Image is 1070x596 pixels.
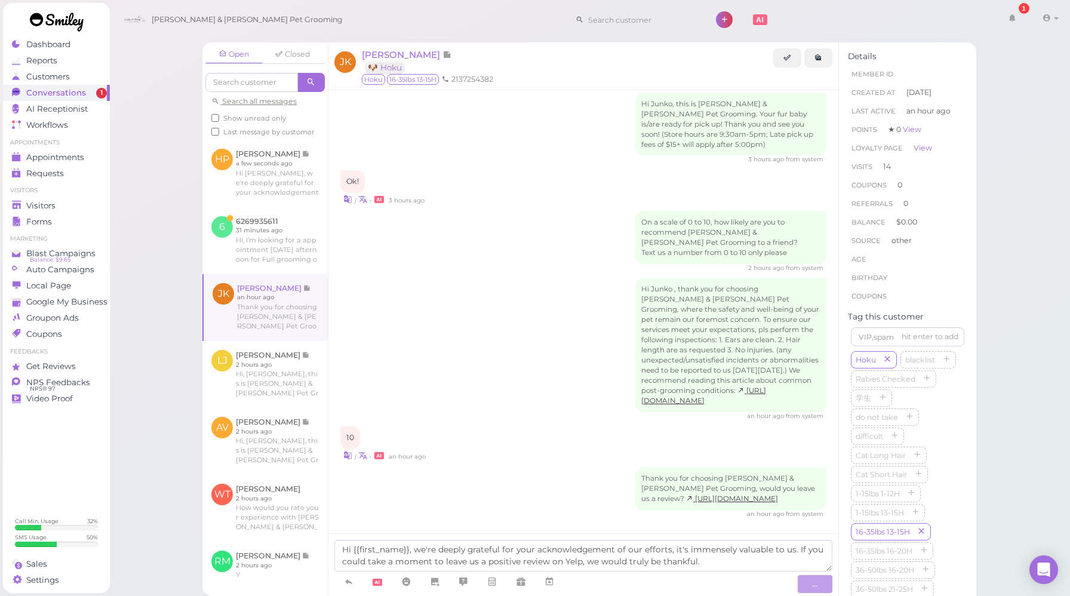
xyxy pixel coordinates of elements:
[340,170,365,193] div: Ok!
[26,152,84,162] span: Appointments
[853,413,900,422] span: do not take
[26,575,59,585] span: Settings
[853,527,912,536] span: 16-35lbs 13-15H
[3,149,110,165] a: Appointments
[26,104,88,114] span: AI Receptionist
[26,217,52,227] span: Forms
[906,106,951,116] span: an hour ago
[851,218,887,226] span: Balance
[26,56,57,66] span: Reports
[786,155,823,163] span: from system
[851,274,887,282] span: Birthday
[87,533,98,541] div: 50 %
[3,117,110,133] a: Workflows
[205,73,298,92] input: Search customer
[87,517,98,525] div: 32 %
[26,72,70,82] span: Customers
[3,53,110,69] a: Reports
[3,214,110,230] a: Forms
[797,575,833,594] button: ...
[848,157,967,176] li: 14
[1029,555,1058,584] div: Open Intercom Messenger
[26,265,94,275] span: Auto Campaigns
[355,453,356,460] i: |
[3,294,110,310] a: Google My Business
[355,196,356,204] i: |
[3,186,110,195] li: Visitors
[442,49,451,60] span: Note
[3,572,110,588] a: Settings
[3,36,110,53] a: Dashboard
[851,236,881,245] span: Source
[853,508,906,517] span: 1-15lbs 13-15H
[686,494,778,503] a: [URL][DOMAIN_NAME]
[3,101,110,117] a: AI Receptionist
[387,74,439,85] span: 16-35lbs 13-15H
[641,386,766,405] a: [URL][DOMAIN_NAME]
[334,51,356,73] span: JK
[848,194,967,213] li: 0
[26,88,86,98] span: Conversations
[903,355,937,364] span: blacklist
[853,355,878,364] span: Hoku
[26,313,79,323] span: Groupon Ads
[3,69,110,85] a: Customers
[853,585,915,594] span: 36-50lbs 21-25H
[906,87,931,98] span: [DATE]
[26,120,68,130] span: Workflows
[3,326,110,342] a: Coupons
[26,248,96,259] span: Blast Campaigns
[3,348,110,356] li: Feedbacks
[747,510,786,518] span: 09/16/2025 03:58pm
[15,517,59,525] div: Call Min. Usage
[848,312,967,322] div: Tag this customer
[340,426,360,449] div: 10
[3,262,110,278] a: Auto Campaigns
[813,579,814,588] i: .
[30,255,70,265] span: Balance: $9.65
[26,201,56,211] span: Visitors
[3,139,110,147] li: Appointments
[264,45,321,63] a: Closed
[853,432,885,441] span: difficult
[853,566,917,575] span: 36-50lbs 16-20H
[851,107,896,115] span: Last Active
[223,114,286,122] span: Show unread only
[851,181,887,189] span: Coupons
[3,391,110,407] a: Video Proof
[814,579,816,588] i: .
[635,468,826,510] div: Thank you for choosing [PERSON_NAME] & [PERSON_NAME] Pet Grooming, would you leave us a review?
[26,394,73,404] span: Video Proof
[340,449,826,462] div: •
[26,39,70,50] span: Dashboard
[748,155,786,163] span: 09/16/2025 01:43pm
[3,278,110,294] a: Local Page
[851,125,877,134] span: Points
[848,51,967,62] div: Details
[903,125,921,134] a: View
[853,394,874,403] span: 学生
[30,384,56,394] span: NPS® 97
[26,329,62,339] span: Coupons
[914,143,932,152] a: View
[3,245,110,262] a: Blast Campaigns Balance: $9.65
[389,453,426,460] span: 09/16/2025 03:58pm
[851,255,866,263] span: age
[853,451,908,460] span: Cat Long Hair
[902,331,958,342] div: hit enter to add
[851,144,903,152] span: Loyalty page
[786,264,823,272] span: from system
[26,281,71,291] span: Local Page
[786,510,823,518] span: from system
[748,264,786,272] span: 09/16/2025 02:47pm
[26,297,107,307] span: Google My Business
[851,327,964,346] input: VIP,spam
[851,162,872,171] span: Visits
[26,559,47,569] span: Sales
[816,579,818,588] i: .
[635,278,826,411] div: Hi Junko , thank you for choosing [PERSON_NAME] & [PERSON_NAME] Pet Grooming, where the safety an...
[362,49,442,60] span: [PERSON_NAME]
[362,74,385,85] span: Hoku
[851,70,893,78] span: Member ID
[853,374,918,383] span: Rabies Checked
